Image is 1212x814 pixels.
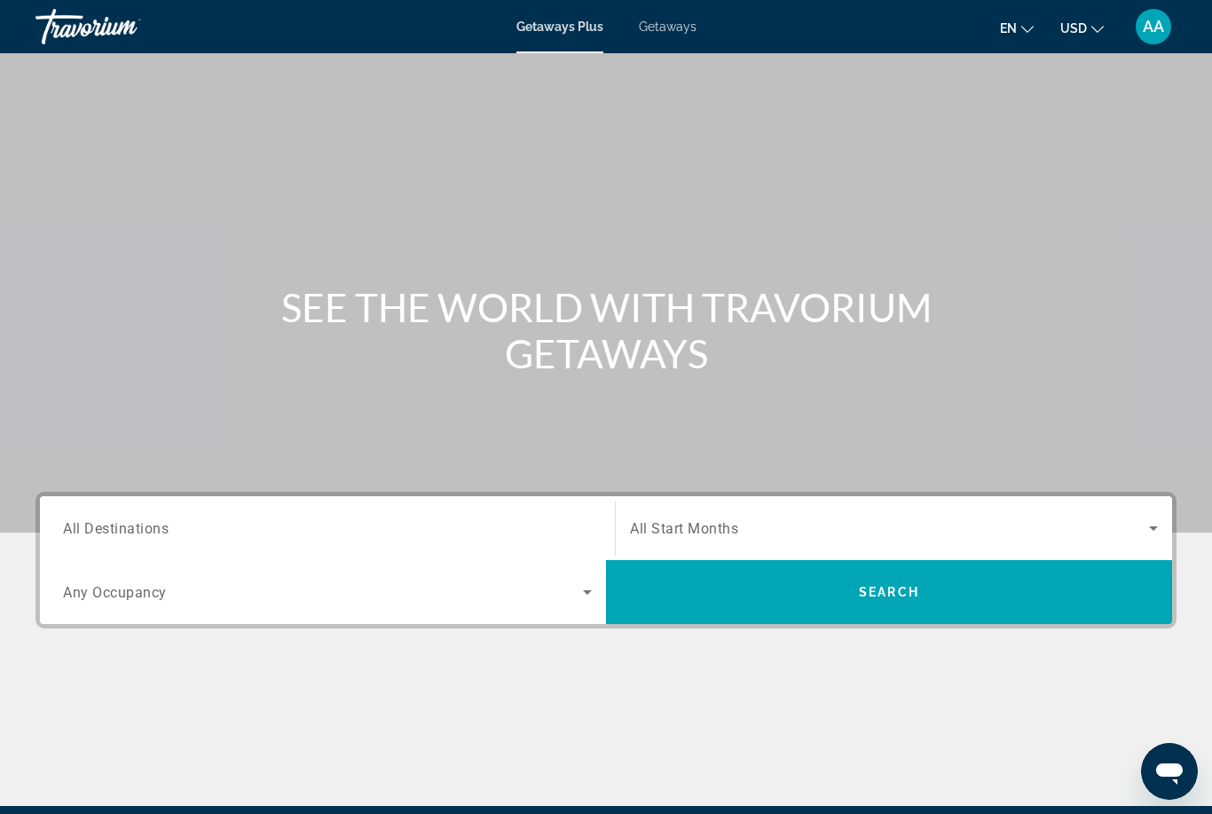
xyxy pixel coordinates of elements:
a: Travorium [35,4,213,50]
iframe: Кнопка запуска окна обмена сообщениями [1141,743,1198,800]
button: Search [606,560,1172,624]
button: Change currency [1060,15,1104,41]
a: Getaways [639,20,697,34]
a: Getaways Plus [516,20,603,34]
input: Select destination [63,518,592,540]
span: All Start Months [630,520,738,537]
button: User Menu [1130,8,1177,45]
span: AA [1143,18,1164,36]
span: USD [1060,21,1087,36]
span: Any Occupancy [63,584,167,601]
span: All Destinations [63,519,169,536]
h1: SEE THE WORLD WITH TRAVORIUM GETAWAYS [273,284,939,376]
button: Change language [1000,15,1034,41]
div: Search widget [40,496,1172,624]
span: en [1000,21,1017,36]
span: Search [859,585,919,599]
